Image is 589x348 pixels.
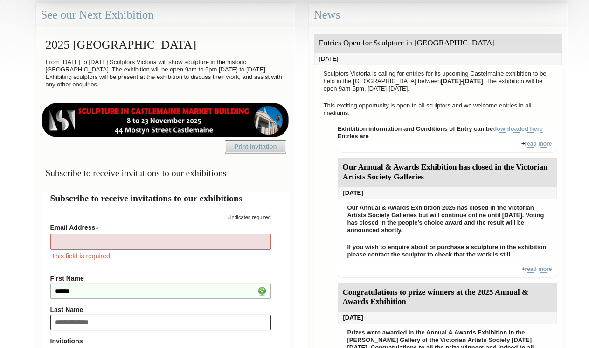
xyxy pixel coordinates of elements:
[225,140,286,153] a: Print Invitation
[441,78,483,85] strong: [DATE]-[DATE]
[36,3,295,28] div: See our Next Exhibition
[343,202,552,236] p: Our Annual & Awards Exhibition 2025 has closed in the Victorian Artists Society Galleries but wil...
[314,53,562,65] div: [DATE]
[338,283,557,312] div: Congratulations to prize winners at the 2025 Annual & Awards Exhibition
[338,125,543,133] strong: Exhibition information and Conditions of Entry can be
[319,68,557,95] p: Sculptors Victoria is calling for entries for its upcoming Castelmaine exhibition to be held in t...
[50,192,280,205] h2: Subscribe to receive invitations to our exhibitions
[338,312,557,324] div: [DATE]
[50,337,271,345] strong: Invitations
[50,221,271,232] label: Email Address
[525,141,552,148] a: read more
[525,266,552,273] a: read more
[343,241,552,261] p: If you wish to enquire about or purchase a sculpture in the exhibition please contact the sculpto...
[50,251,271,261] div: This field is required.
[41,164,290,182] h3: Subscribe to receive invitations to our exhibitions
[50,212,271,221] div: indicates required
[41,33,290,56] h2: 2025 [GEOGRAPHIC_DATA]
[309,3,568,28] div: News
[319,99,557,119] p: This exciting opportunity is open to all sculptors and we welcome entries in all mediums.
[50,306,271,313] label: Last Name
[338,158,557,187] div: Our Annual & Awards Exhibition has closed in the Victorian Artists Society Galleries
[338,187,557,199] div: [DATE]
[314,34,562,53] div: Entries Open for Sculpture in [GEOGRAPHIC_DATA]
[50,275,271,282] label: First Name
[338,140,557,153] div: +
[338,265,557,278] div: +
[41,103,290,137] img: castlemaine-ldrbd25v2.png
[493,125,543,133] a: downloaded here
[41,56,290,91] p: From [DATE] to [DATE] Sculptors Victoria will show sculpture in the historic [GEOGRAPHIC_DATA]. T...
